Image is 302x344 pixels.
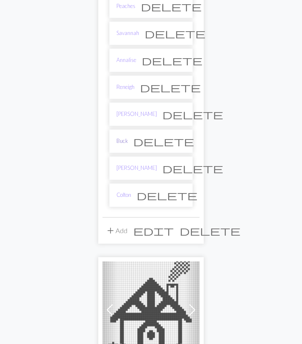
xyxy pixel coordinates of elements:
a: [PERSON_NAME] [116,164,157,172]
span: delete [142,54,202,66]
span: delete [141,0,202,12]
button: Edit [130,223,177,239]
button: Add [102,223,130,239]
button: Delete chart [157,106,229,122]
a: AC [102,305,200,313]
button: Delete chart [139,25,211,41]
button: Delete chart [135,79,206,95]
button: Delete [177,223,243,239]
a: Colton [116,191,131,199]
a: Peaches [116,2,135,10]
span: delete [162,108,223,120]
span: delete [145,27,205,39]
i: Edit [133,226,174,236]
span: edit [133,225,174,236]
a: Savannah [116,29,139,37]
span: delete [180,225,240,236]
a: Reneigh [116,83,135,91]
button: Delete chart [157,160,229,176]
button: Delete chart [128,133,200,149]
a: Annalise [116,56,136,64]
a: Buck [116,137,128,145]
span: add [105,225,116,236]
button: Delete chart [131,187,203,203]
span: delete [133,135,194,147]
button: Delete chart [136,52,208,68]
span: delete [162,162,223,174]
span: delete [137,189,197,201]
span: delete [140,81,201,93]
a: [PERSON_NAME] [116,110,157,118]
